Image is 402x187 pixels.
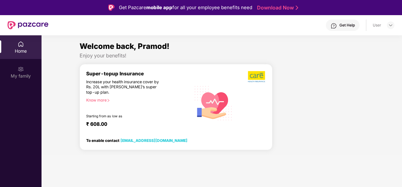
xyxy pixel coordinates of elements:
[331,23,337,29] img: svg+xml;base64,PHN2ZyBpZD0iSGVscC0zMngzMiIgeG1sbnM9Imh0dHA6Ly93d3cudzMub3JnLzIwMDAvc3ZnIiB3aWR0aD...
[86,114,164,119] div: Starting from as low as
[80,52,364,59] div: Enjoy your benefits!
[373,23,381,28] div: User
[120,138,187,143] a: [EMAIL_ADDRESS][DOMAIN_NAME]
[146,4,172,10] strong: mobile app
[296,4,298,11] img: Stroke
[86,71,191,77] div: Super-topup Insurance
[107,99,110,102] span: right
[339,23,355,28] div: Get Help
[18,41,24,47] img: svg+xml;base64,PHN2ZyBpZD0iSG9tZSIgeG1sbnM9Imh0dHA6Ly93d3cudzMub3JnLzIwMDAvc3ZnIiB3aWR0aD0iMjAiIG...
[18,66,24,72] img: svg+xml;base64,PHN2ZyB3aWR0aD0iMjAiIGhlaWdodD0iMjAiIHZpZXdCb3g9IjAgMCAyMCAyMCIgZmlsbD0ibm9uZSIgeG...
[108,4,114,11] img: Logo
[86,121,185,129] div: ₹ 608.00
[257,4,296,11] a: Download Now
[80,42,170,51] span: Welcome back, Pramod!
[119,4,252,11] div: Get Pazcare for all your employee benefits need
[86,138,187,143] div: To enable contact
[86,79,164,95] div: Increase your health insurance cover by Rs. 20L with [PERSON_NAME]’s super top-up plan.
[86,98,187,102] div: Know more
[388,23,393,28] img: svg+xml;base64,PHN2ZyBpZD0iRHJvcGRvd24tMzJ4MzIiIHhtbG5zPSJodHRwOi8vd3d3LnczLm9yZy8yMDAwL3N2ZyIgd2...
[248,71,266,83] img: b5dec4f62d2307b9de63beb79f102df3.png
[8,21,48,29] img: New Pazcare Logo
[191,80,236,126] img: svg+xml;base64,PHN2ZyB4bWxucz0iaHR0cDovL3d3dy53My5vcmcvMjAwMC9zdmciIHhtbG5zOnhsaW5rPSJodHRwOi8vd3...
